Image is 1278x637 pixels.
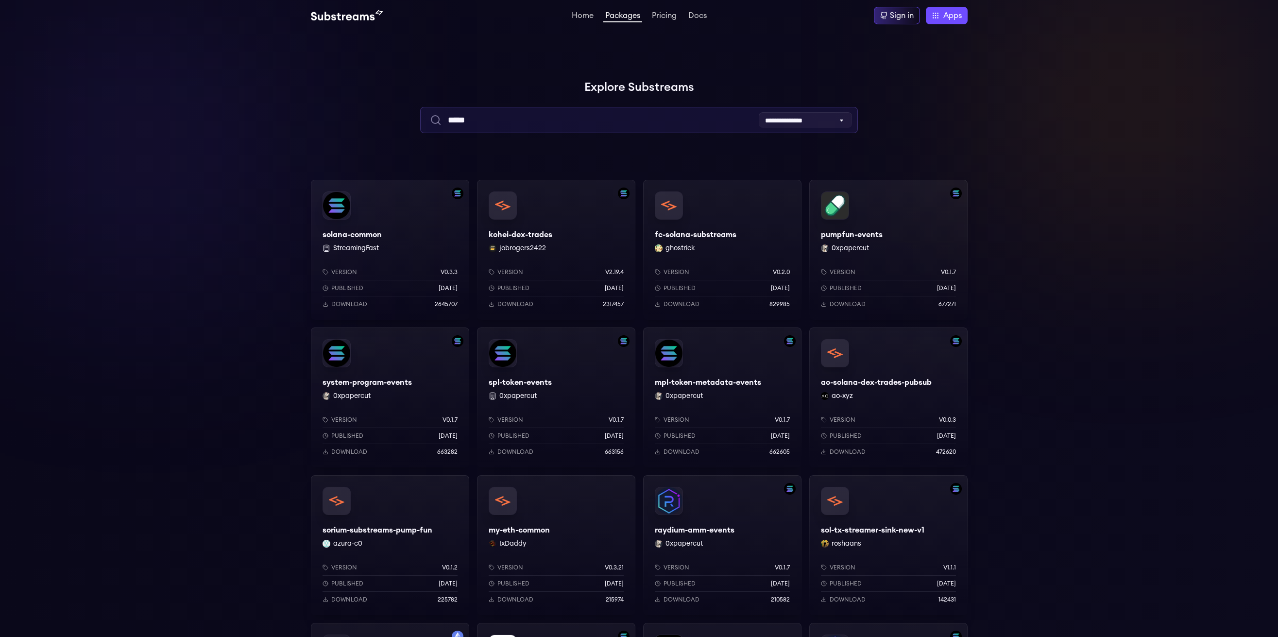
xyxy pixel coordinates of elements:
a: Packages [603,12,642,22]
a: Filter by solana networkpumpfun-eventspumpfun-events0xpapercut 0xpapercutVersionv0.1.7Published[D... [809,180,968,320]
p: v0.1.7 [609,416,624,424]
p: 662605 [769,448,790,456]
a: Pricing [650,12,679,21]
button: 0xpapercut [832,243,869,253]
p: 225782 [438,596,458,603]
a: sorium-substreams-pump-funsorium-substreams-pump-funazura-c0 azura-c0Versionv0.1.2Published[DATE]... [311,475,469,615]
p: Published [830,580,862,587]
button: roshaans [832,539,861,549]
h1: Explore Substreams [311,78,968,97]
img: Filter by solana network [784,335,796,347]
a: Filter by solana networksol-tx-streamer-sink-new-v1sol-tx-streamer-sink-new-v1roshaans roshaansVe... [809,475,968,615]
p: Download [664,448,699,456]
a: fc-solana-substreamsfc-solana-substreamsghostrick ghostrickVersionv0.2.0Published[DATE]Download82... [643,180,801,320]
p: Version [497,416,523,424]
p: v0.1.7 [775,564,790,571]
img: Filter by solana network [784,483,796,495]
button: ao-xyz [832,391,853,401]
a: Home [570,12,596,21]
p: [DATE] [771,580,790,587]
p: [DATE] [771,432,790,440]
p: Version [497,268,523,276]
p: [DATE] [439,284,458,292]
span: Apps [943,10,962,21]
p: Version [830,268,855,276]
a: Sign in [874,7,920,24]
button: jobrogers2422 [499,243,546,253]
img: Filter by solana network [452,188,463,199]
p: Version [331,416,357,424]
p: [DATE] [605,284,624,292]
p: Download [497,300,533,308]
p: 142431 [938,596,956,603]
p: Download [497,448,533,456]
p: [DATE] [937,284,956,292]
p: Published [331,284,363,292]
p: Published [664,284,696,292]
p: v0.3.21 [605,564,624,571]
p: v1.1.1 [943,564,956,571]
p: Published [331,580,363,587]
div: Sign in [890,10,914,21]
p: Version [664,268,689,276]
button: ghostrick [665,243,695,253]
a: Filter by solana networkmpl-token-metadata-eventsmpl-token-metadata-events0xpapercut 0xpapercutVe... [643,327,801,467]
p: v0.1.7 [775,416,790,424]
p: Download [830,300,866,308]
a: Docs [686,12,709,21]
p: Published [497,580,529,587]
p: Download [830,596,866,603]
p: Published [497,284,529,292]
p: 2645707 [435,300,458,308]
button: azura-c0 [333,539,362,549]
p: Download [664,596,699,603]
button: StreamingFast [333,243,379,253]
p: Published [664,432,696,440]
a: my-eth-commonmy-eth-commonIxDaddy IxDaddyVersionv0.3.21Published[DATE]Download215974 [477,475,635,615]
p: Published [830,284,862,292]
p: Download [331,300,367,308]
a: Filter by solana networkao-solana-dex-trades-pubsubao-solana-dex-trades-pubsubao-xyz ao-xyzVersio... [809,327,968,467]
img: Filter by solana network [452,335,463,347]
p: Published [497,432,529,440]
button: IxDaddy [499,539,527,549]
p: 215974 [606,596,624,603]
p: [DATE] [937,432,956,440]
p: Version [830,564,855,571]
img: Substream's logo [311,10,383,21]
p: 2317457 [603,300,624,308]
p: Version [497,564,523,571]
p: v0.1.7 [941,268,956,276]
p: Published [830,432,862,440]
img: Filter by solana network [950,483,962,495]
img: Filter by solana network [950,335,962,347]
p: v0.1.7 [443,416,458,424]
p: Download [830,448,866,456]
button: 0xpapercut [665,539,703,549]
p: Download [331,596,367,603]
p: Version [664,564,689,571]
p: Version [331,268,357,276]
p: 210582 [771,596,790,603]
button: 0xpapercut [499,391,537,401]
img: Filter by solana network [950,188,962,199]
p: [DATE] [439,432,458,440]
p: Published [331,432,363,440]
p: [DATE] [439,580,458,587]
p: Published [664,580,696,587]
p: 663282 [437,448,458,456]
p: [DATE] [771,284,790,292]
p: [DATE] [605,580,624,587]
p: v0.2.0 [773,268,790,276]
a: Filter by solana networksolana-commonsolana-common StreamingFastVersionv0.3.3Published[DATE]Downl... [311,180,469,320]
button: 0xpapercut [665,391,703,401]
p: Version [830,416,855,424]
img: Filter by solana network [618,188,630,199]
p: 472620 [936,448,956,456]
p: v2.19.4 [605,268,624,276]
p: 677271 [938,300,956,308]
p: [DATE] [937,580,956,587]
p: Version [664,416,689,424]
p: 829985 [769,300,790,308]
p: v0.0.3 [939,416,956,424]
